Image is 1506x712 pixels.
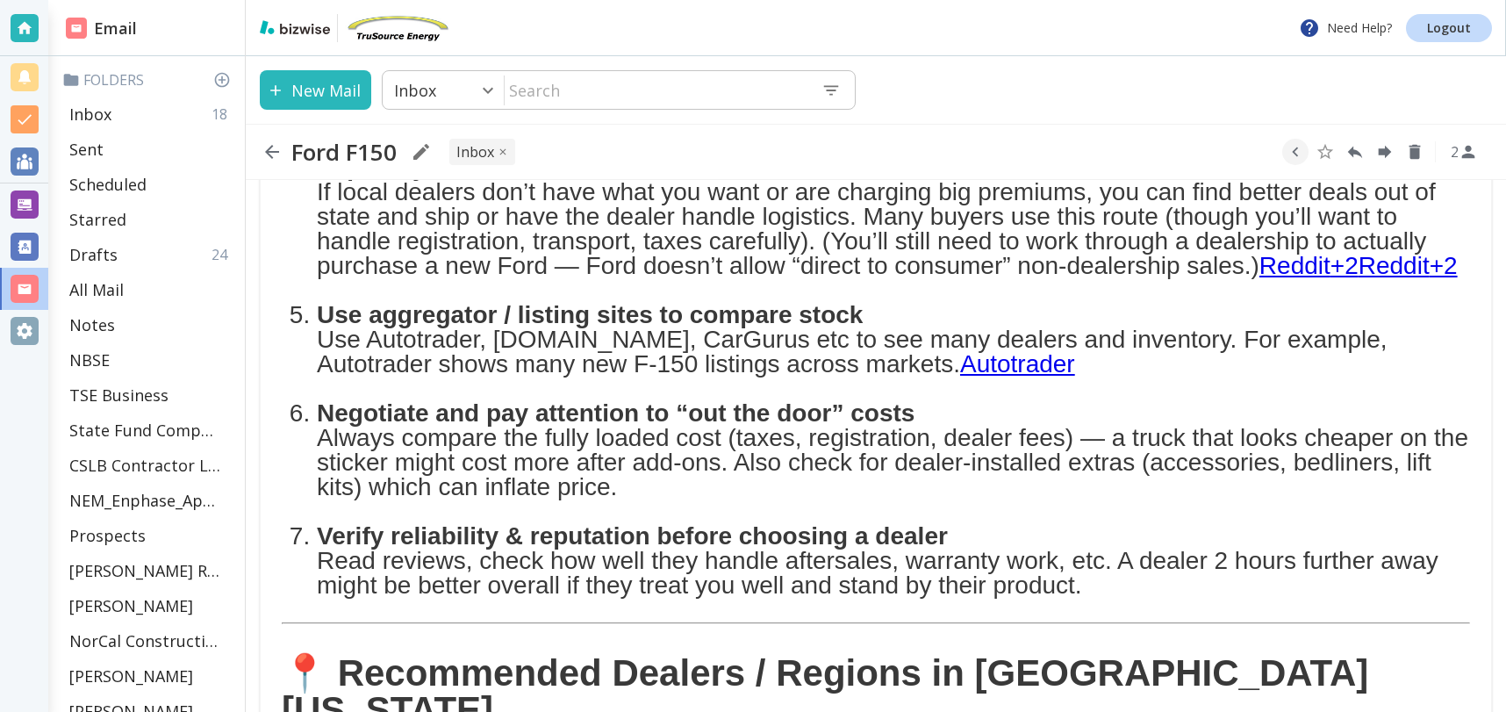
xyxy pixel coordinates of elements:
[260,70,371,110] button: New Mail
[69,595,193,616] p: [PERSON_NAME]
[62,553,238,588] div: [PERSON_NAME] Residence
[62,97,238,132] div: Inbox18
[62,237,238,272] div: Drafts24
[1299,18,1392,39] p: Need Help?
[1406,14,1492,42] a: Logout
[62,132,238,167] div: Sent
[62,378,238,413] div: TSE Business
[1451,142,1459,162] p: 2
[69,560,220,581] p: [PERSON_NAME] Residence
[69,104,111,125] p: Inbox
[505,72,807,108] input: Search
[62,342,238,378] div: NBSE
[69,209,126,230] p: Starred
[62,307,238,342] div: Notes
[69,665,193,687] p: [PERSON_NAME]
[260,20,330,34] img: bizwise
[66,18,87,39] img: DashboardSidebarEmail.svg
[62,448,238,483] div: CSLB Contractor License
[69,420,220,441] p: State Fund Compensation
[456,142,494,162] p: INBOX
[62,483,238,518] div: NEM_Enphase_Applications
[69,385,169,406] p: TSE Business
[62,272,238,307] div: All Mail
[69,490,220,511] p: NEM_Enphase_Applications
[62,518,238,553] div: Prospects
[69,139,104,160] p: Sent
[1443,131,1485,173] button: See Participants
[66,17,137,40] h2: Email
[62,167,238,202] div: Scheduled
[69,279,124,300] p: All Mail
[62,413,238,448] div: State Fund Compensation
[62,202,238,237] div: Starred
[1402,139,1428,165] button: Delete
[1427,22,1471,34] p: Logout
[394,80,436,101] p: Inbox
[345,14,450,42] img: TruSource Energy, Inc.
[291,138,397,166] h2: Ford F150
[62,658,238,694] div: [PERSON_NAME]
[69,455,220,476] p: CSLB Contractor License
[69,314,115,335] p: Notes
[69,174,147,195] p: Scheduled
[69,525,146,546] p: Prospects
[62,70,238,90] p: Folders
[69,630,220,651] p: NorCal Construction
[1342,139,1368,165] button: Reply
[212,104,234,124] p: 18
[1372,139,1398,165] button: Forward
[62,623,238,658] div: NorCal Construction
[69,349,110,370] p: NBSE
[69,244,118,265] p: Drafts
[62,588,238,623] div: [PERSON_NAME]
[212,245,234,264] p: 24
